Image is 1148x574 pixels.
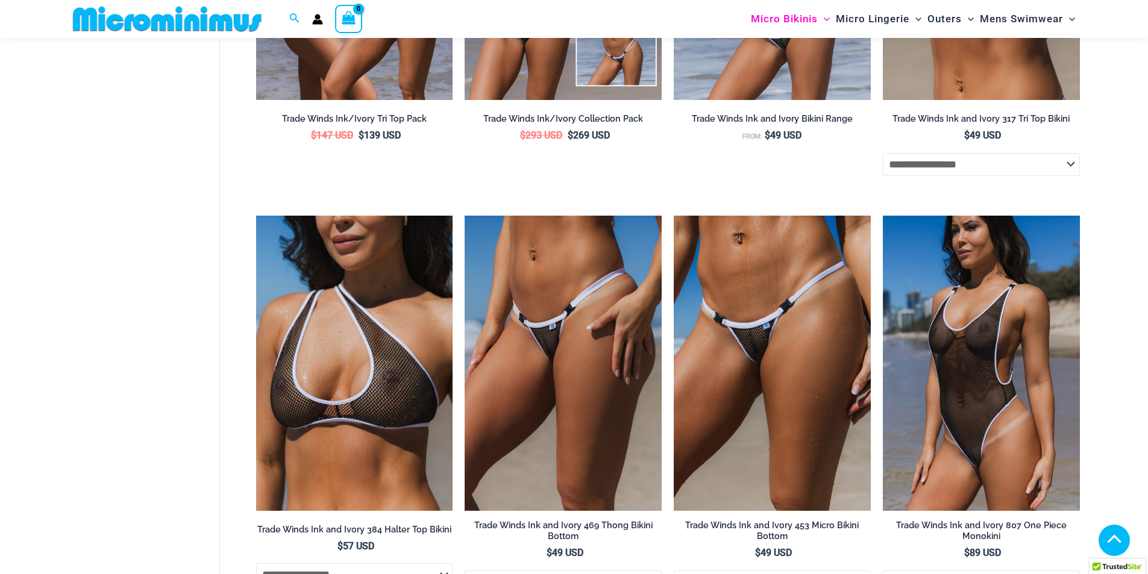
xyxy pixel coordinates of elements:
[337,540,343,552] span: $
[68,5,266,33] img: MM SHOP LOGO FLAT
[335,5,363,33] a: View Shopping Cart, empty
[964,547,1001,558] bdi: 89 USD
[674,216,871,511] a: Tradewinds Ink and Ivory 317 Tri Top 453 Micro 03Tradewinds Ink and Ivory 317 Tri Top 453 Micro 0...
[256,216,453,511] img: Tradewinds Ink and Ivory 384 Halter 01
[909,4,921,34] span: Menu Toggle
[765,129,801,141] bdi: 49 USD
[465,216,662,511] a: Tradewinds Ink and Ivory 469 Thong 01Tradewinds Ink and Ivory 469 Thong 02Tradewinds Ink and Ivor...
[836,4,909,34] span: Micro Lingerie
[465,520,662,547] a: Trade Winds Ink and Ivory 469 Thong Bikini Bottom
[568,129,610,141] bdi: 269 USD
[883,520,1080,542] h2: Trade Winds Ink and Ivory 807 One Piece Monokini
[927,4,962,34] span: Outers
[465,113,662,129] a: Trade Winds Ink/Ivory Collection Pack
[818,4,830,34] span: Menu Toggle
[359,129,401,141] bdi: 139 USD
[883,113,1080,125] h2: Trade Winds Ink and Ivory 317 Tri Top Bikini
[833,4,924,34] a: Micro LingerieMenu ToggleMenu Toggle
[289,11,300,27] a: Search icon link
[674,113,871,125] h2: Trade Winds Ink and Ivory Bikini Range
[977,4,1078,34] a: Mens SwimwearMenu ToggleMenu Toggle
[465,216,662,511] img: Tradewinds Ink and Ivory 469 Thong 01
[465,520,662,542] h2: Trade Winds Ink and Ivory 469 Thong Bikini Bottom
[465,113,662,125] h2: Trade Winds Ink/Ivory Collection Pack
[337,540,374,552] bdi: 57 USD
[256,216,453,511] a: Tradewinds Ink and Ivory 384 Halter 01Tradewinds Ink and Ivory 384 Halter 02Tradewinds Ink and Iv...
[674,113,871,129] a: Trade Winds Ink and Ivory Bikini Range
[883,216,1080,511] a: Tradewinds Ink and Ivory 807 One Piece 03Tradewinds Ink and Ivory 807 One Piece 04Tradewinds Ink ...
[568,129,573,141] span: $
[256,113,453,129] a: Trade Winds Ink/Ivory Tri Top Pack
[883,113,1080,129] a: Trade Winds Ink and Ivory 317 Tri Top Bikini
[924,4,977,34] a: OutersMenu ToggleMenu Toggle
[980,4,1063,34] span: Mens Swimwear
[520,129,562,141] bdi: 293 USD
[256,524,453,535] h2: Trade Winds Ink and Ivory 384 Halter Top Bikini
[964,129,970,141] span: $
[964,547,970,558] span: $
[547,547,552,558] span: $
[883,216,1080,511] img: Tradewinds Ink and Ivory 807 One Piece 03
[742,133,762,140] span: From:
[359,129,364,141] span: $
[674,520,871,542] h2: Trade Winds Ink and Ivory 453 Micro Bikini Bottom
[755,547,792,558] bdi: 49 USD
[256,524,453,540] a: Trade Winds Ink and Ivory 384 Halter Top Bikini
[674,216,871,511] img: Tradewinds Ink and Ivory 317 Tri Top 453 Micro 03
[674,520,871,547] a: Trade Winds Ink and Ivory 453 Micro Bikini Bottom
[311,129,316,141] span: $
[1063,4,1075,34] span: Menu Toggle
[547,547,583,558] bdi: 49 USD
[312,14,323,25] a: Account icon link
[311,129,353,141] bdi: 147 USD
[520,129,525,141] span: $
[746,2,1081,36] nav: Site Navigation
[751,4,818,34] span: Micro Bikinis
[256,113,453,125] h2: Trade Winds Ink/Ivory Tri Top Pack
[748,4,833,34] a: Micro BikinisMenu ToggleMenu Toggle
[883,520,1080,547] a: Trade Winds Ink and Ivory 807 One Piece Monokini
[964,129,1001,141] bdi: 49 USD
[755,547,761,558] span: $
[765,129,770,141] span: $
[962,4,974,34] span: Menu Toggle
